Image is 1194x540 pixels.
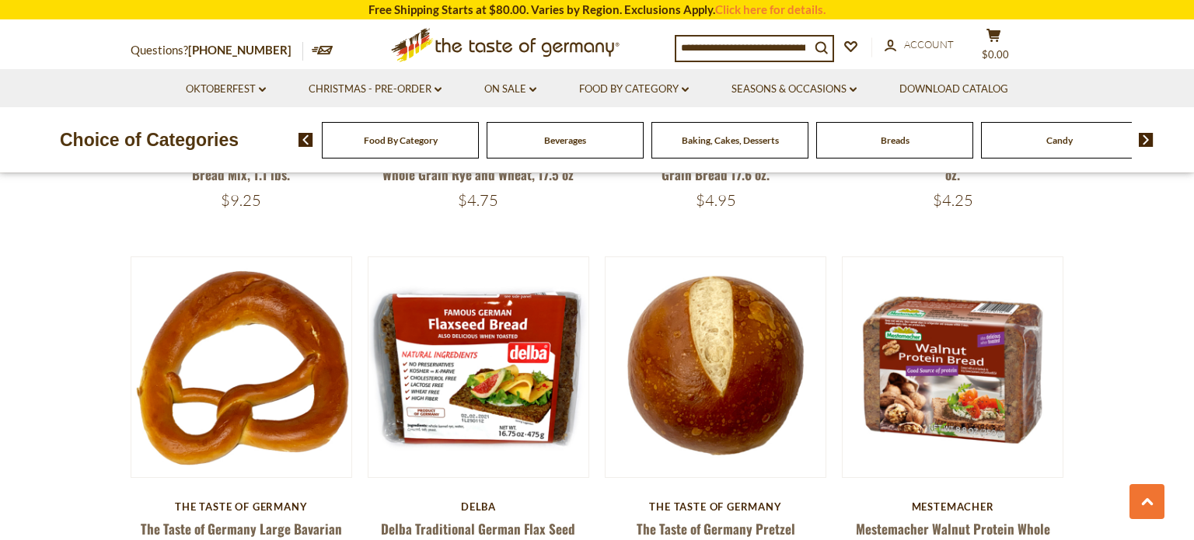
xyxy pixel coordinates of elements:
span: $9.25 [221,190,261,210]
a: Beverages [544,134,586,146]
a: Oktoberfest [186,81,266,98]
div: Mestemacher [842,500,1063,513]
a: Click here for details. [715,2,826,16]
span: $4.75 [458,190,498,210]
a: Baking, Cakes, Desserts [682,134,779,146]
p: Questions? [131,40,303,61]
img: The Taste of Germany Pretzel Hamburger Buns, round, 5 oz, 10 pc. handmade, frozen [606,257,826,477]
a: Candy [1046,134,1073,146]
img: previous arrow [298,133,313,147]
button: $0.00 [970,28,1017,67]
img: Mestemacher Walnut Protein Whole Grain Bread 8.8 oz [843,257,1063,477]
div: The Taste of Germany [605,500,826,513]
a: Breads [881,134,909,146]
a: Account [885,37,954,54]
span: $4.95 [696,190,736,210]
a: Food By Category [579,81,689,98]
span: $4.25 [933,190,973,210]
div: Delba [368,500,589,513]
a: Seasons & Occasions [731,81,857,98]
img: The Taste of Germany Large Bavarian Pretzels, 10 oz, 5 pack [131,257,351,477]
img: next arrow [1139,133,1154,147]
div: The Taste of Germany [131,500,352,513]
span: Account [904,38,954,51]
a: Download Catalog [899,81,1008,98]
a: On Sale [484,81,536,98]
a: [PHONE_NUMBER] [188,43,292,57]
span: $0.00 [982,48,1009,61]
img: Delba Traditional German Flax Seed Bread 16.75 oz [368,257,588,477]
a: Food By Category [364,134,438,146]
a: Christmas - PRE-ORDER [309,81,442,98]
